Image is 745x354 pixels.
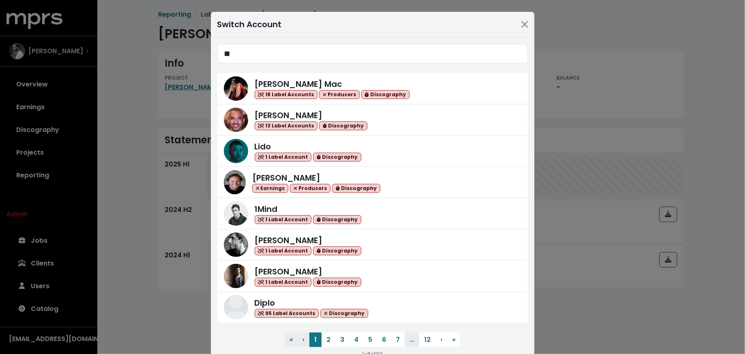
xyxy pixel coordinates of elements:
[217,73,528,104] a: Keegan Mac[PERSON_NAME] Mac 18 Label Accounts Producers Discography
[252,184,289,193] span: Earnings
[224,139,248,163] img: Lido
[313,153,361,162] span: Discography
[255,203,278,215] span: 1Mind
[440,335,442,344] span: ›
[255,90,318,99] span: 18 Label Accounts
[332,184,380,193] span: Discography
[255,309,319,318] span: 95 Label Accounts
[217,261,528,292] a: Adam Anders[PERSON_NAME] 1 Label Account Discography
[224,76,248,101] img: Keegan Mac
[255,78,342,90] span: [PERSON_NAME] Mac
[224,295,248,319] img: Diplo
[255,297,275,309] span: Diplo
[255,278,312,287] span: 1 Label Account
[309,332,322,347] button: 1
[217,167,528,198] a: Scott Hendricks[PERSON_NAME] Earnings Producers Discography
[224,201,248,226] img: 1Mind
[255,266,323,277] span: [PERSON_NAME]
[361,90,410,99] span: Discography
[255,141,271,152] span: Lido
[252,172,320,183] span: [PERSON_NAME]
[313,278,361,287] span: Discography
[217,198,528,229] a: 1Mind1Mind 1 Label Account Discography
[419,332,436,347] button: 12
[363,332,377,347] button: 5
[255,110,323,121] span: [PERSON_NAME]
[335,332,349,347] button: 3
[313,215,361,224] span: Discography
[377,332,391,347] button: 6
[349,332,363,347] button: 4
[217,229,528,261] a: Vic Dimotsis[PERSON_NAME] 1 Label Account Discography
[255,153,312,162] span: 1 Label Account
[217,292,528,323] a: DiploDiplo 95 Label Accounts Discography
[217,136,528,167] a: LidoLido 1 Label Account Discography
[224,108,248,132] img: Harvey Mason Jr
[255,215,312,224] span: 1 Label Account
[217,44,528,63] input: Search accounts
[217,104,528,136] a: Harvey Mason Jr[PERSON_NAME] 13 Label Accounts Discography
[391,332,405,347] button: 7
[255,246,312,256] span: 1 Label Account
[319,121,367,131] span: Discography
[255,121,318,131] span: 13 Label Accounts
[319,90,360,99] span: Producers
[224,170,246,194] img: Scott Hendricks
[290,184,331,193] span: Producers
[322,332,335,347] button: 2
[313,246,361,256] span: Discography
[224,264,248,288] img: Adam Anders
[224,233,248,257] img: Vic Dimotsis
[320,309,368,318] span: Discography
[518,18,531,31] button: Close
[255,235,323,246] span: [PERSON_NAME]
[217,18,282,30] div: Switch Account
[452,335,455,344] span: »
